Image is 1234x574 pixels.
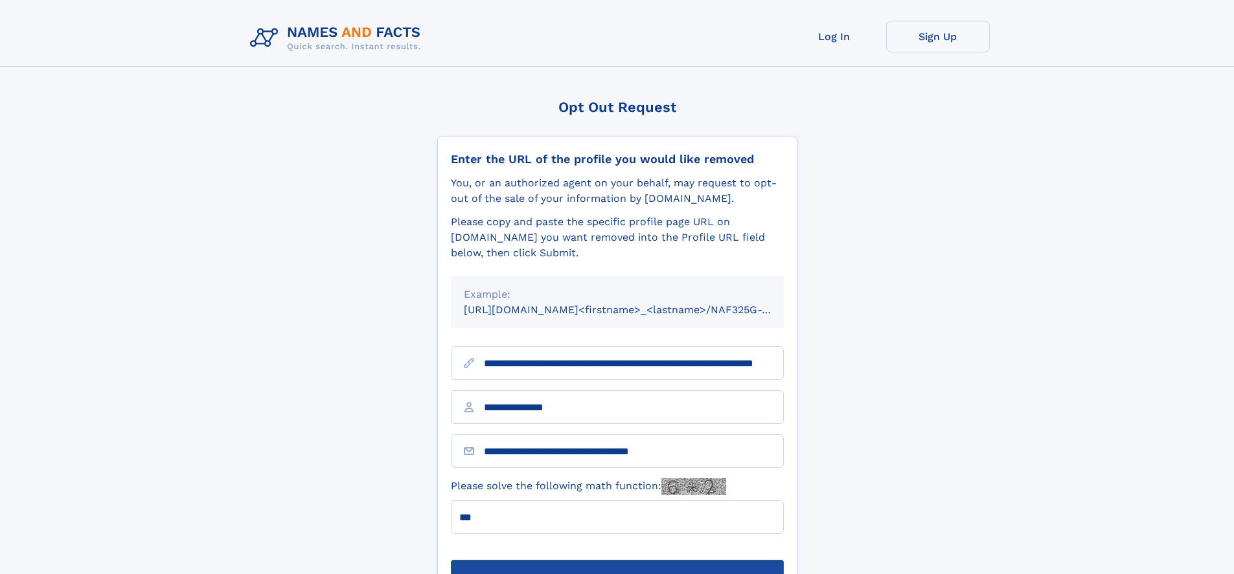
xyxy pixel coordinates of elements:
div: Enter the URL of the profile you would like removed [451,152,784,166]
label: Please solve the following math function: [451,478,726,495]
div: Opt Out Request [437,99,797,115]
small: [URL][DOMAIN_NAME]<firstname>_<lastname>/NAF325G-xxxxxxxx [464,304,808,316]
div: Example: [464,287,771,302]
img: Logo Names and Facts [245,21,431,56]
div: You, or an authorized agent on your behalf, may request to opt-out of the sale of your informatio... [451,175,784,206]
div: Please copy and paste the specific profile page URL on [DOMAIN_NAME] you want removed into the Pr... [451,214,784,261]
a: Log In [783,21,886,52]
a: Sign Up [886,21,990,52]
